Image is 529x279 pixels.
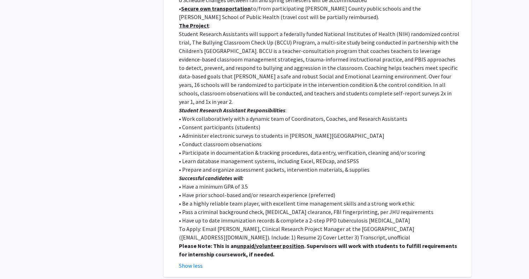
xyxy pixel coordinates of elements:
p: : [179,106,461,114]
p: Student Research Assistants will support a federally funded National Institutes of Health (NIH) r... [179,30,461,106]
p: • Conduct classroom observations [179,140,461,148]
p: • Have prior school-based and/or research experience (preferred) [179,191,461,199]
em: Student Research Assistant Responsibilities [179,107,285,114]
p: • Participate in documentation & tracking procedures, data entry, verification, cleaning and/or s... [179,148,461,157]
p: : [179,21,461,30]
strong: Please Note: This is an . Supervisors will work with students to fulfill requirements for interns... [179,242,457,258]
iframe: Chat [5,247,30,274]
p: • Prepare and organize assessment packets, intervention materials, & supplies [179,165,461,174]
button: Show less [179,261,203,270]
p: • Work collaboratively with a dynamic team of Coordinators, Coaches, and Research Assistants [179,114,461,123]
p: • Have a minimum GPA of 3.5 [179,182,461,191]
p: To Apply: Email [PERSON_NAME], Clinical Research Project Manager at the [GEOGRAPHIC_DATA] ([EMAIL... [179,225,461,242]
em: Successful candidates will: [179,174,244,182]
p: • Learn database management systems, including Excel, REDcap, and SPSS [179,157,461,165]
p: • to/from participating [PERSON_NAME] County public schools and the [PERSON_NAME] School of Publi... [179,4,461,21]
p: • Administer electronic surveys to students in [PERSON_NAME][GEOGRAPHIC_DATA] [179,131,461,140]
p: • Have up to date immunization records & complete a 2-step PPD tuberculosis [MEDICAL_DATA] [179,216,461,225]
p: • Consent participants (students) [179,123,461,131]
p: • Be a highly reliable team player, with excellent time management skills and a strong work ethic [179,199,461,208]
p: • Pass a criminal background check, [MEDICAL_DATA] clearance, FBI fingerprinting, per JHU require... [179,208,461,216]
u: unpaid/volunteer position [237,242,304,249]
u: The Project [179,22,209,29]
u: Secure own transportation [181,5,251,12]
